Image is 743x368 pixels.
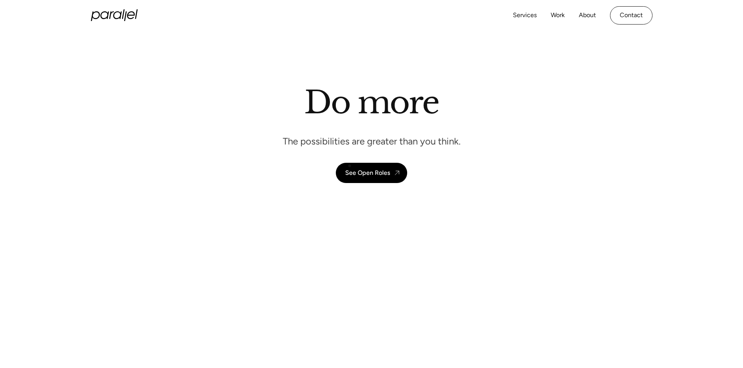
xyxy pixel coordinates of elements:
a: Contact [610,6,653,25]
a: About [579,10,596,21]
a: home [91,9,138,21]
p: The possibilities are greater than you think. [283,135,461,147]
h1: Do more [304,84,439,121]
a: See Open Roles [336,163,407,183]
div: See Open Roles [345,169,390,176]
a: Work [551,10,565,21]
a: Services [513,10,537,21]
